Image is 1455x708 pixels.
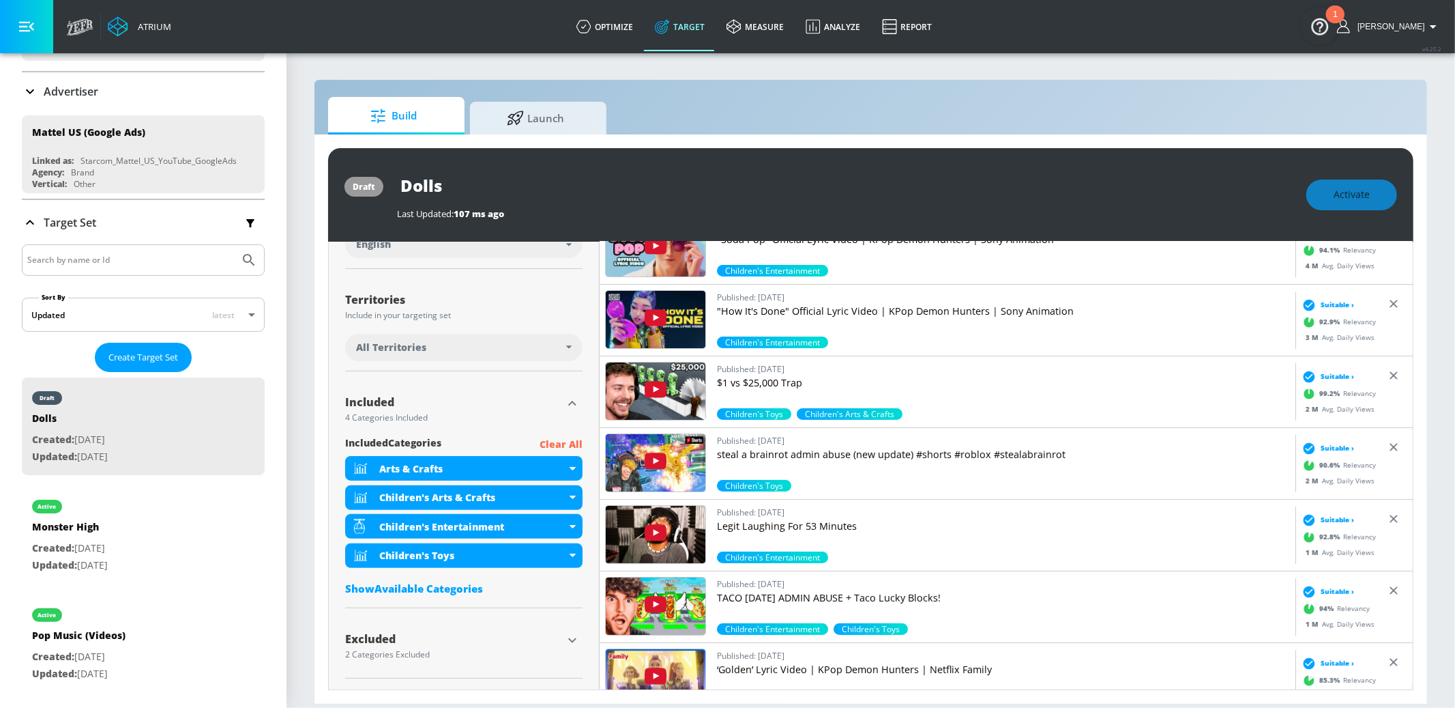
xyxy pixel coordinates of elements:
p: TACO [DATE] ADMIN ABUSE + Taco Lucky Blocks! [717,591,1290,605]
div: 92.9% [717,337,828,348]
div: Suitable › [1299,585,1355,599]
input: Search by name or Id [27,251,234,269]
button: Create Target Set [95,343,192,372]
p: Published: [DATE] [717,577,1290,591]
span: Children's Entertainment [717,552,828,563]
span: Children's Toys [834,623,908,635]
span: All Territories [356,341,426,354]
div: Relevancy [1299,312,1377,332]
div: Suitable › [1299,513,1355,527]
div: 2 Categories Excluded [345,651,562,659]
div: 99.2% [717,408,791,420]
p: Published: [DATE] [717,505,1290,520]
p: Published: [DATE] [717,362,1290,376]
span: 85.3 % [1320,675,1344,685]
span: English [356,238,391,251]
a: Published: [DATE]$1 vs $25,000 Trap [717,362,1290,408]
p: ‘Golden’ Lyric Video | KPop Demon Hunters | Netflix Family [717,663,1290,677]
p: Published: [DATE] [717,290,1290,305]
div: Relevancy [1299,670,1377,691]
img: 983bBbJx0Mk [606,219,705,277]
div: Starcom_Mattel_US_YouTube_GoogleAds [80,155,237,167]
div: draftDollsCreated:[DATE]Updated:[DATE] [22,378,265,475]
a: Published: [DATE]Legit Laughing For 53 Minutes [717,505,1290,552]
a: Atrium [108,16,171,37]
label: Sort By [39,293,68,302]
span: 1 M [1306,619,1323,629]
div: active [38,612,57,619]
div: Dolls [32,412,108,431]
img: OwpgvSo_G0g [606,649,705,707]
div: Excluded [345,634,562,645]
div: activeMonster HighCreated:[DATE]Updated:[DATE] [22,486,265,584]
img: YWeEE9vchDo [606,363,705,420]
div: Children's Toys [379,549,566,562]
p: Legit Laughing For 53 Minutes [717,520,1290,533]
span: Suitable › [1321,658,1355,668]
div: Avg. Daily Views [1299,261,1375,271]
div: Pop Music (Videos) [32,629,126,649]
div: All Territories [345,334,583,361]
div: Territories [345,294,583,305]
p: Target Set [44,215,96,230]
span: Created: [32,650,74,663]
div: Vertical: [32,178,67,190]
div: Suitable › [1299,370,1355,384]
div: Mattel US (Google Ads)Linked as:Starcom_Mattel_US_YouTube_GoogleAdsAgency:BrandVertical:Other [22,115,265,193]
span: Children's Entertainment [717,265,828,277]
span: 94 % [1320,604,1338,614]
div: Target Set [22,200,265,245]
span: v 4.25.2 [1422,45,1441,53]
p: Clear All [540,436,583,453]
div: draft [40,395,55,401]
div: Relevancy [1299,527,1377,548]
img: jFW0dt21Ofc [606,434,705,492]
div: activePop Music (Videos)Created:[DATE]Updated:[DATE] [22,595,265,692]
a: Target [644,2,716,51]
div: Relevancy [1299,599,1370,619]
div: Suitable › [1299,657,1355,670]
div: Avg. Daily Views [1299,476,1375,486]
span: Children's Toys [717,480,791,492]
button: [PERSON_NAME] [1337,18,1441,35]
div: 1 [1333,14,1338,32]
div: Mattel US (Google Ads) [32,126,145,139]
span: 1 M [1306,548,1323,557]
p: $1 vs $25,000 Trap [717,376,1290,390]
p: [DATE] [32,449,108,466]
span: Create Target Set [108,350,178,365]
div: Agency: [32,167,64,178]
span: latest [212,309,235,321]
span: 2 M [1306,476,1323,485]
div: 94.0% [717,623,828,635]
div: Children's Entertainment [379,520,566,533]
img: QGsevnbItdU [606,291,705,348]
span: Children's Entertainment [717,337,828,348]
span: Suitable › [1321,443,1355,453]
div: 4 Categories Included [345,414,562,422]
span: 3 M [1306,332,1323,342]
span: 92.8 % [1320,532,1344,542]
span: Children's Toys [717,408,791,420]
div: Avg. Daily Views [1299,332,1375,343]
div: English [345,231,583,258]
span: Launch [484,102,587,134]
div: Avg. Daily Views [1299,548,1375,558]
span: Suitable › [1321,515,1355,525]
div: active [38,503,57,510]
a: Published: [DATE]steal a brainrot admin abuse (new update) #shorts #roblox #stealabrainrot [717,434,1290,480]
span: Suitable › [1321,300,1355,310]
p: steal a brainrot admin abuse (new update) #shorts #roblox #stealabrainrot [717,448,1290,462]
a: Published: [DATE]TACO [DATE] ADMIN ABUSE + Taco Lucky Blocks! [717,577,1290,623]
p: Published: [DATE] [717,649,1290,663]
span: 107 ms ago [454,208,504,220]
div: Avg. Daily Views [1299,619,1375,629]
a: optimize [565,2,644,51]
a: Report [871,2,943,51]
div: 90.6% [834,623,908,635]
span: Updated: [32,450,77,463]
div: 90.6% [717,480,791,492]
span: included Categories [345,436,441,453]
div: Brand [71,167,94,178]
